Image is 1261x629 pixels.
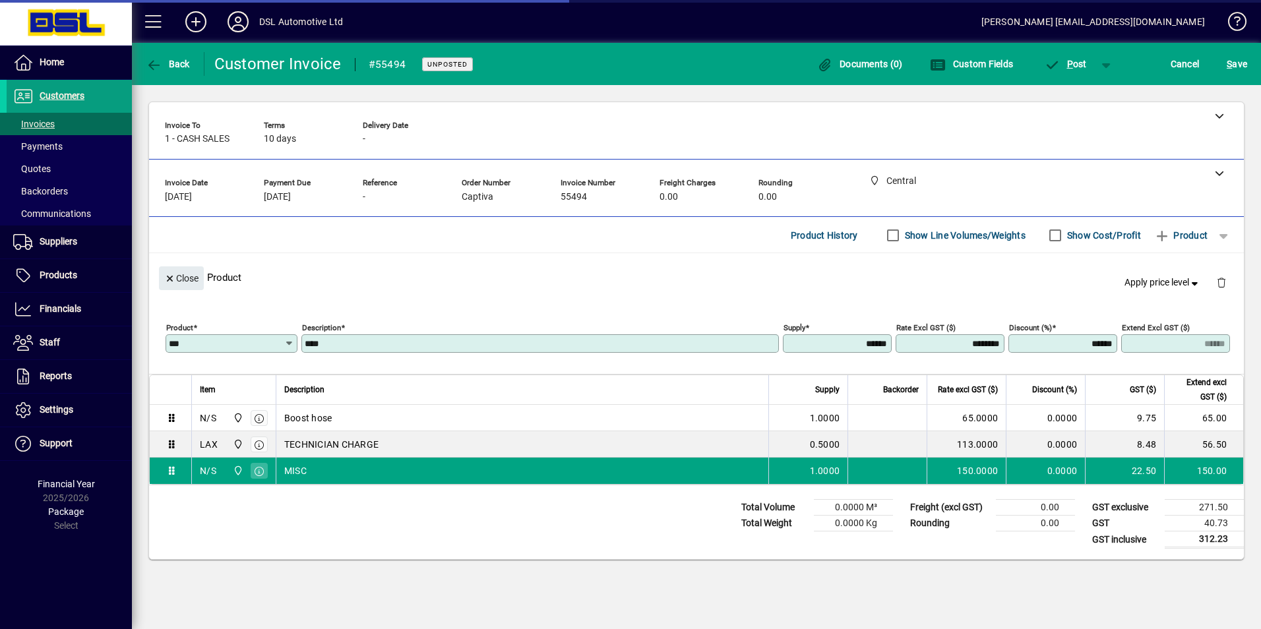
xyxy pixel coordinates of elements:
[810,464,840,477] span: 1.0000
[40,57,64,67] span: Home
[200,382,216,397] span: Item
[146,59,190,69] span: Back
[1085,405,1164,431] td: 9.75
[1206,276,1237,288] app-page-header-button: Delete
[284,382,324,397] span: Description
[284,411,332,425] span: Boost hose
[817,59,903,69] span: Documents (0)
[814,52,906,76] button: Documents (0)
[1165,531,1244,548] td: 312.23
[1164,458,1243,484] td: 150.00
[40,270,77,280] span: Products
[7,202,132,225] a: Communications
[363,134,365,144] span: -
[815,382,840,397] span: Supply
[996,516,1075,531] td: 0.00
[7,180,132,202] a: Backorders
[814,500,893,516] td: 0.0000 M³
[165,192,192,202] span: [DATE]
[156,272,207,284] app-page-header-button: Close
[1006,431,1085,458] td: 0.0000
[758,192,777,202] span: 0.00
[48,506,84,517] span: Package
[230,437,245,452] span: Central
[735,500,814,516] td: Total Volume
[1085,458,1164,484] td: 22.50
[1006,458,1085,484] td: 0.0000
[1227,59,1232,69] span: S
[814,516,893,531] td: 0.0000 Kg
[7,427,132,460] a: Support
[1086,531,1165,548] td: GST inclusive
[785,224,863,247] button: Product History
[259,11,343,32] div: DSL Automotive Ltd
[1154,225,1208,246] span: Product
[1164,405,1243,431] td: 65.00
[1165,500,1244,516] td: 271.50
[1227,53,1247,75] span: ave
[660,192,678,202] span: 0.00
[896,323,956,332] mat-label: Rate excl GST ($)
[40,438,73,448] span: Support
[7,46,132,79] a: Home
[217,10,259,34] button: Profile
[1085,431,1164,458] td: 8.48
[7,326,132,359] a: Staff
[38,479,95,489] span: Financial Year
[784,323,805,332] mat-label: Supply
[7,259,132,292] a: Products
[981,11,1205,32] div: [PERSON_NAME] [EMAIL_ADDRESS][DOMAIN_NAME]
[200,464,216,477] div: N/S
[1122,323,1190,332] mat-label: Extend excl GST ($)
[40,90,84,101] span: Customers
[1064,229,1141,242] label: Show Cost/Profit
[927,52,1016,76] button: Custom Fields
[230,411,245,425] span: Central
[230,464,245,478] span: Central
[142,52,193,76] button: Back
[883,382,919,397] span: Backorder
[1086,516,1165,531] td: GST
[1171,53,1200,75] span: Cancel
[1032,382,1077,397] span: Discount (%)
[735,516,814,531] td: Total Weight
[1148,224,1214,247] button: Product
[7,225,132,258] a: Suppliers
[1119,271,1206,295] button: Apply price level
[935,438,998,451] div: 113.0000
[149,253,1244,301] div: Product
[930,59,1013,69] span: Custom Fields
[363,192,365,202] span: -
[1006,405,1085,431] td: 0.0000
[7,158,132,180] a: Quotes
[264,134,296,144] span: 10 days
[200,438,218,451] div: LAX
[810,438,840,451] span: 0.5000
[40,236,77,247] span: Suppliers
[7,135,132,158] a: Payments
[904,516,996,531] td: Rounding
[13,119,55,129] span: Invoices
[284,464,307,477] span: MISC
[7,113,132,135] a: Invoices
[561,192,587,202] span: 55494
[1167,52,1203,76] button: Cancel
[935,464,998,477] div: 150.0000
[7,394,132,427] a: Settings
[175,10,217,34] button: Add
[7,360,132,393] a: Reports
[1173,375,1227,404] span: Extend excl GST ($)
[40,371,72,381] span: Reports
[166,323,193,332] mat-label: Product
[159,266,204,290] button: Close
[7,293,132,326] a: Financials
[40,303,81,314] span: Financials
[200,411,216,425] div: N/S
[1218,3,1245,45] a: Knowledge Base
[132,52,204,76] app-page-header-button: Back
[1165,516,1244,531] td: 40.73
[462,192,493,202] span: Captiva
[904,500,996,516] td: Freight (excl GST)
[13,141,63,152] span: Payments
[791,225,858,246] span: Product History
